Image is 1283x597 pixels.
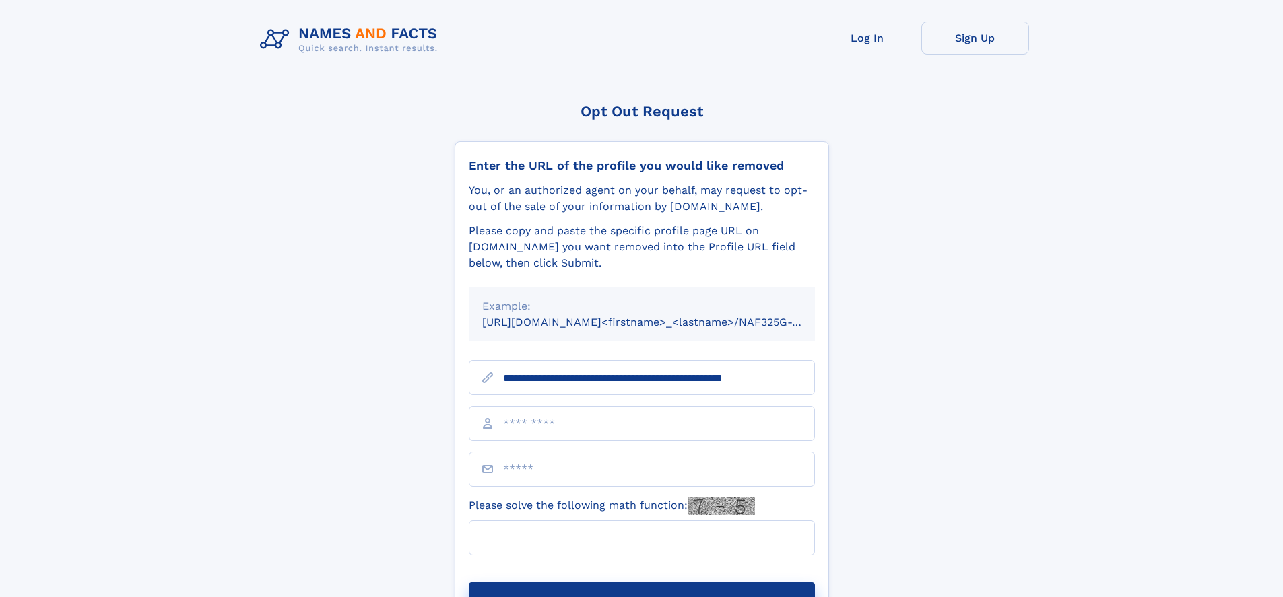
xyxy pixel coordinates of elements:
[469,182,815,215] div: You, or an authorized agent on your behalf, may request to opt-out of the sale of your informatio...
[482,298,801,314] div: Example:
[814,22,921,55] a: Log In
[469,223,815,271] div: Please copy and paste the specific profile page URL on [DOMAIN_NAME] you want removed into the Pr...
[255,22,449,58] img: Logo Names and Facts
[455,103,829,120] div: Opt Out Request
[482,316,841,328] small: [URL][DOMAIN_NAME]<firstname>_<lastname>/NAF325G-xxxxxxxx
[469,497,755,515] label: Please solve the following math function:
[921,22,1029,55] a: Sign Up
[469,158,815,173] div: Enter the URL of the profile you would like removed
